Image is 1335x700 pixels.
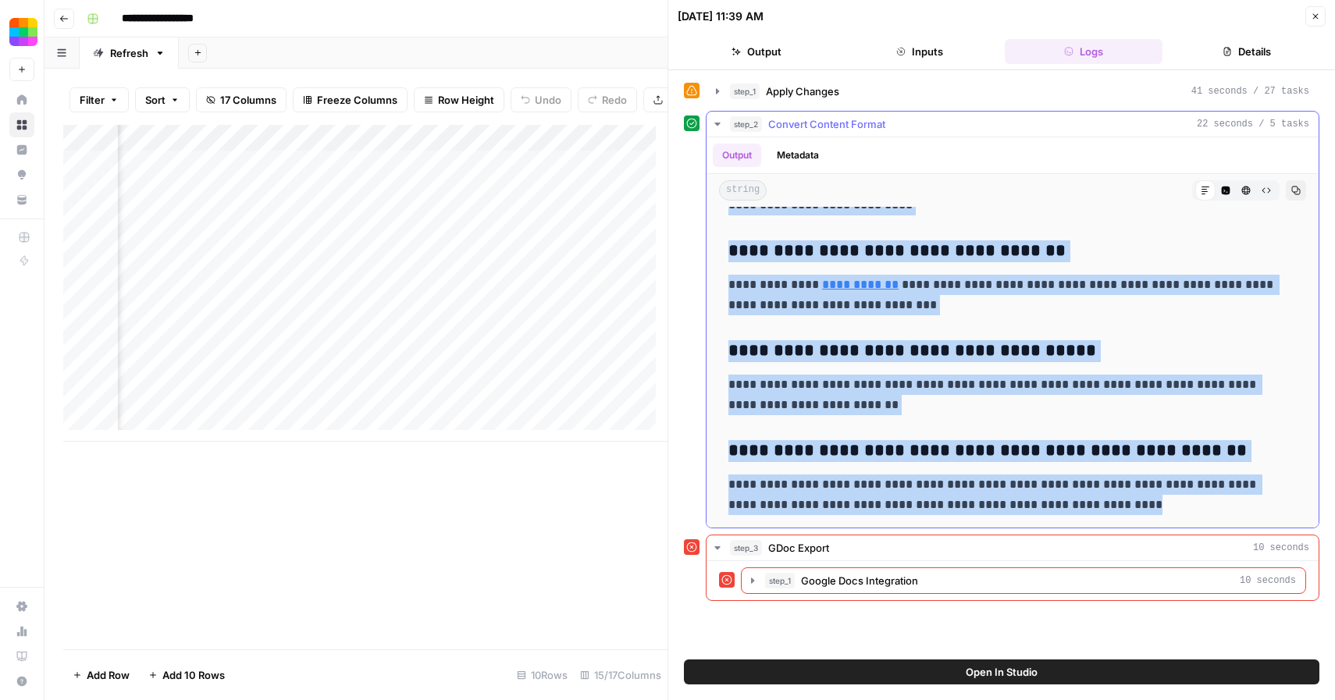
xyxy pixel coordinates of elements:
button: Output [678,39,835,64]
span: Sort [145,92,166,108]
span: step_2 [730,116,762,132]
button: 10 seconds [742,568,1305,593]
span: step_3 [730,540,762,556]
span: GDoc Export [768,540,829,556]
button: Sort [135,87,190,112]
button: Add 10 Rows [139,663,234,688]
button: 10 seconds [707,535,1319,560]
span: string [719,180,767,201]
button: Output [713,144,761,167]
span: 22 seconds / 5 tasks [1197,117,1309,131]
button: Freeze Columns [293,87,408,112]
button: Add Row [63,663,139,688]
span: 41 seconds / 27 tasks [1191,84,1309,98]
button: Filter [69,87,129,112]
span: Undo [535,92,561,108]
button: 17 Columns [196,87,287,112]
div: 15/17 Columns [574,663,667,688]
span: Add 10 Rows [162,667,225,683]
button: 22 seconds / 5 tasks [707,112,1319,137]
button: Logs [1005,39,1162,64]
a: Opportunities [9,162,34,187]
a: Browse [9,112,34,137]
span: Open In Studio [966,664,1038,680]
span: Filter [80,92,105,108]
button: Inputs [842,39,999,64]
a: Learning Hub [9,644,34,669]
a: Usage [9,619,34,644]
a: Home [9,87,34,112]
button: Details [1169,39,1326,64]
button: Undo [511,87,571,112]
span: Row Height [438,92,494,108]
button: Redo [578,87,637,112]
span: Freeze Columns [317,92,397,108]
span: Redo [602,92,627,108]
button: Metadata [767,144,828,167]
span: Convert Content Format [768,116,885,132]
a: Refresh [80,37,179,69]
button: Open In Studio [684,659,1319,684]
button: 41 seconds / 27 tasks [707,79,1319,104]
img: Smallpdf Logo [9,18,37,46]
span: step_1 [730,84,760,99]
div: 22 seconds / 5 tasks [707,137,1319,528]
a: Your Data [9,187,34,212]
a: Settings [9,594,34,619]
span: 17 Columns [220,92,276,108]
button: Workspace: Smallpdf [9,12,34,52]
span: Apply Changes [766,84,839,99]
span: step_1 [765,573,795,588]
span: 10 seconds [1253,541,1309,555]
div: 10 Rows [511,663,574,688]
a: Insights [9,137,34,162]
button: Row Height [414,87,504,112]
span: 10 seconds [1240,574,1296,588]
div: [DATE] 11:39 AM [678,9,764,24]
button: Help + Support [9,669,34,694]
span: Google Docs Integration [801,573,918,588]
div: Refresh [110,45,148,61]
span: Add Row [87,667,130,683]
div: 10 seconds [707,561,1319,600]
